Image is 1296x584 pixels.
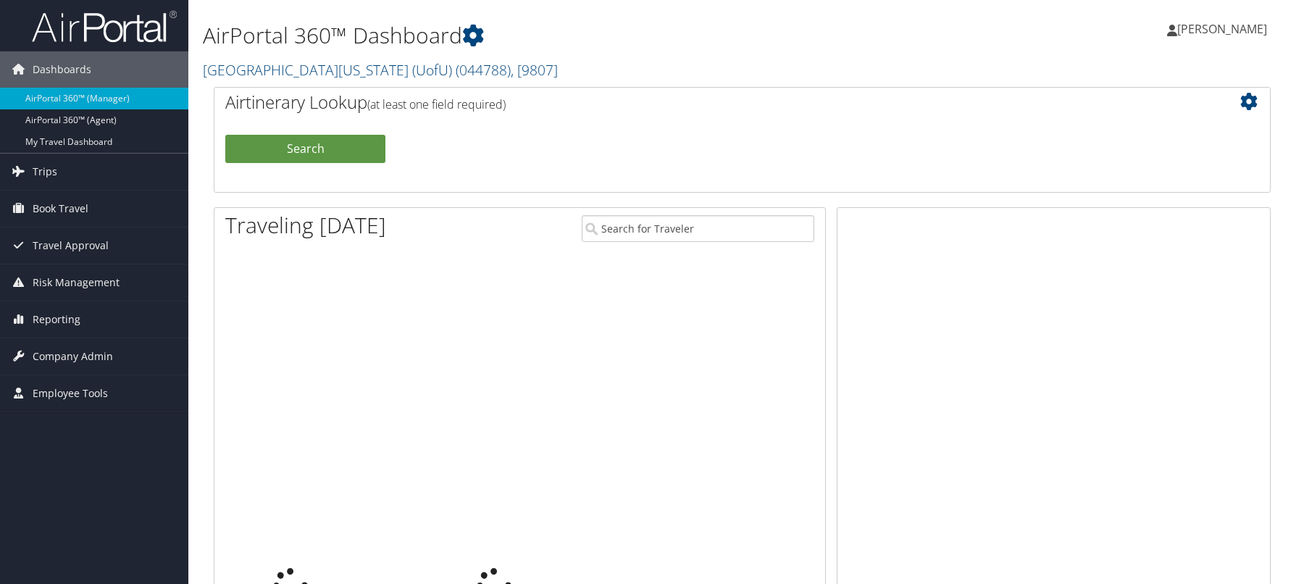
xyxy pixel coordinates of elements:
img: airportal-logo.png [32,9,177,43]
span: Risk Management [33,264,120,301]
span: Dashboards [33,51,91,88]
span: Company Admin [33,338,113,375]
h2: Airtinerary Lookup [225,90,1171,114]
h1: Traveling [DATE] [225,210,386,241]
span: Reporting [33,301,80,338]
a: [PERSON_NAME] [1167,7,1282,51]
span: Travel Approval [33,228,109,264]
input: Search for Traveler [582,215,814,242]
span: Employee Tools [33,375,108,412]
span: (at least one field required) [367,96,506,112]
h1: AirPortal 360™ Dashboard [203,20,922,51]
button: Search [225,135,385,164]
span: Book Travel [33,191,88,227]
a: [GEOGRAPHIC_DATA][US_STATE] (UofU) [203,60,558,80]
span: , [ 9807 ] [511,60,558,80]
span: ( 044788 ) [456,60,511,80]
span: [PERSON_NAME] [1177,21,1267,37]
span: Trips [33,154,57,190]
